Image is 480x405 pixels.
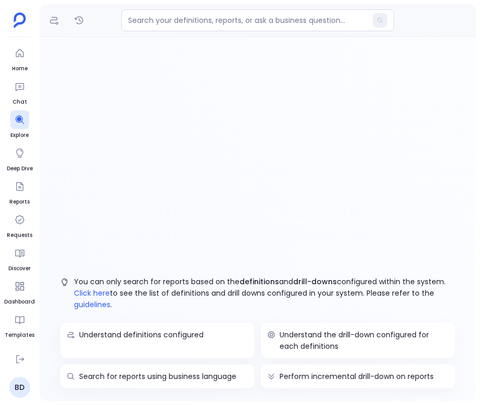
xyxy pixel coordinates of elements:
span: Templates [5,331,34,339]
a: Explore [10,110,29,140]
span: Home [10,65,29,73]
span: Chat [10,98,29,106]
span: Deep Dive [7,164,33,173]
span: Requests [7,231,32,239]
a: Deep Dive [7,144,33,173]
a: Dashboard [4,277,35,306]
span: drill-downs [293,276,337,287]
span: Explore [10,131,29,140]
input: Search your definitions, reports, or ask a business question... [128,15,367,26]
p: Perform incremental drill-down on reports [280,371,449,382]
button: Reports History [71,12,87,29]
a: guidelines [74,299,110,310]
button: Definitions [46,12,62,29]
img: petavue logo [14,12,26,28]
span: Click here [74,287,110,299]
span: Dashboard [4,298,35,306]
span: definitions [239,276,279,287]
a: Requests [7,210,32,239]
a: Home [10,44,29,73]
p: You can only search for reports based on the and configured within the system. to see the list of... [74,276,455,310]
a: Reports [9,177,30,206]
a: PetaReports [3,344,36,373]
a: BD [9,377,30,398]
a: Templates [5,310,34,339]
a: Chat [10,77,29,106]
p: Understand definitions configured [79,329,248,340]
p: Understand the drill-down configured for each definitions [280,329,449,352]
a: Discover [8,244,31,273]
p: Search for reports using business language [79,371,248,382]
span: Reports [9,198,30,206]
span: Discover [8,264,31,273]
